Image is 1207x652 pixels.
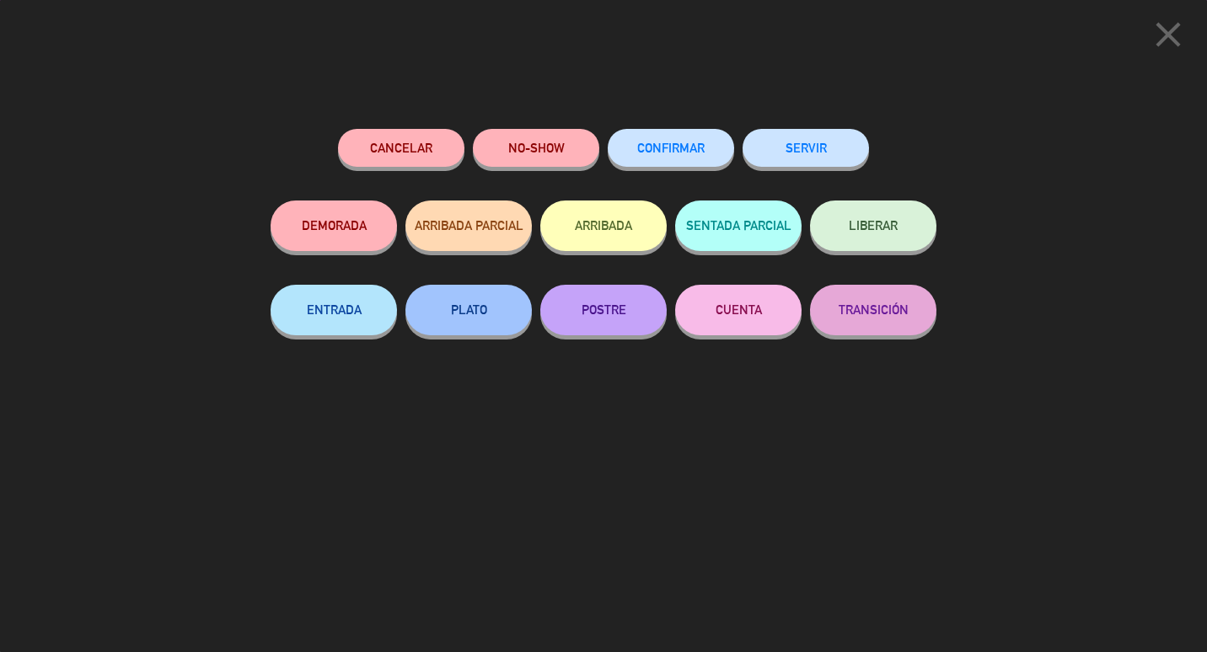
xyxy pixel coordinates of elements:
button: DEMORADA [271,200,397,251]
span: CONFIRMAR [637,141,705,155]
button: ARRIBADA [540,200,667,251]
button: CUENTA [675,285,802,335]
span: ARRIBADA PARCIAL [415,218,523,232]
button: CONFIRMAR [608,129,734,167]
i: close [1147,13,1189,56]
button: LIBERAR [810,200,936,251]
button: TRANSICIÓN [810,285,936,335]
button: PLATO [405,285,532,335]
span: LIBERAR [849,218,898,232]
button: Cancelar [338,129,464,167]
button: POSTRE [540,285,667,335]
button: ARRIBADA PARCIAL [405,200,532,251]
button: close [1142,13,1194,62]
button: ENTRADA [271,285,397,335]
button: SERVIR [743,129,869,167]
button: SENTADA PARCIAL [675,200,802,251]
button: NO-SHOW [473,129,599,167]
